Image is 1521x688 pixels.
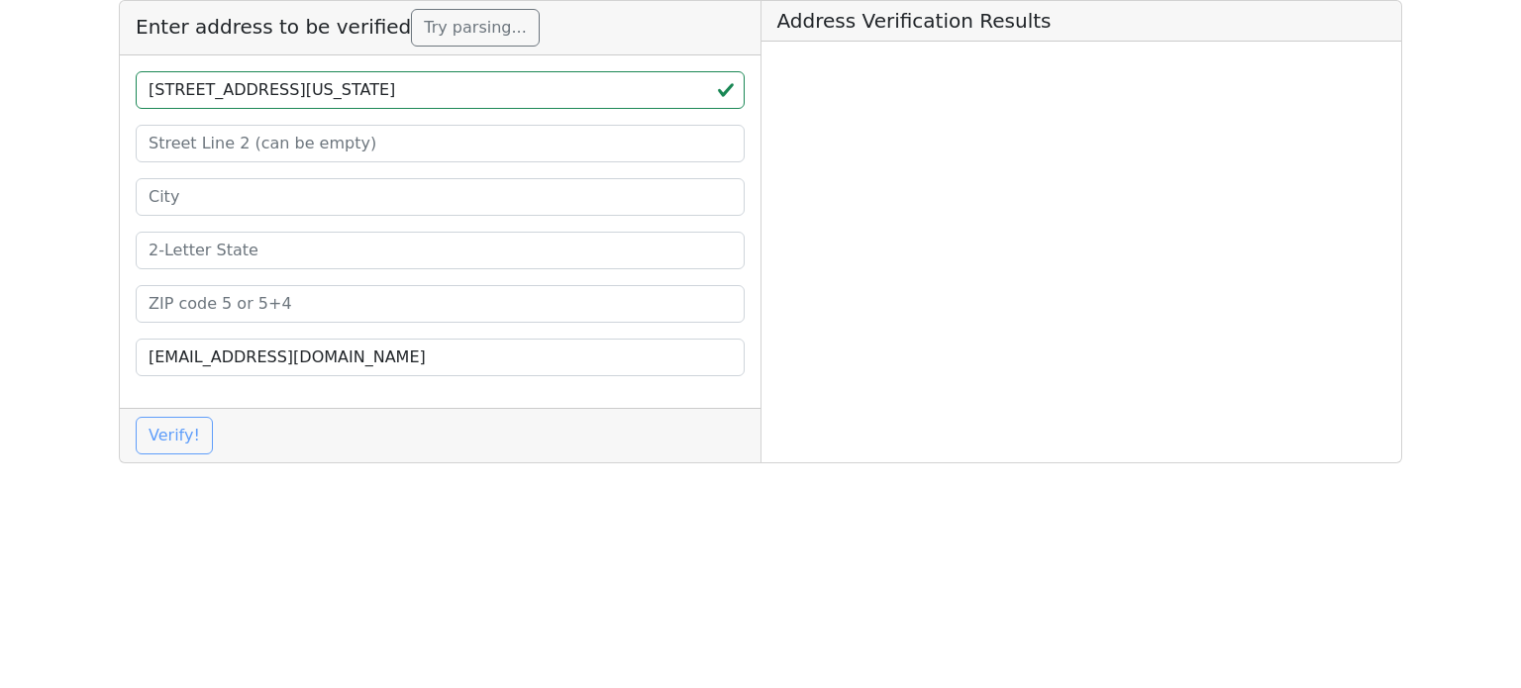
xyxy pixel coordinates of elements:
input: Street Line 2 (can be empty) [136,125,745,162]
input: City [136,178,745,216]
input: Your Email [136,339,745,376]
input: Street Line 1 [136,71,745,109]
h5: Address Verification Results [761,1,1402,42]
h5: Enter address to be verified [120,1,760,55]
input: ZIP code 5 or 5+4 [136,285,745,323]
button: Try parsing... [411,9,539,47]
input: 2-Letter State [136,232,745,269]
